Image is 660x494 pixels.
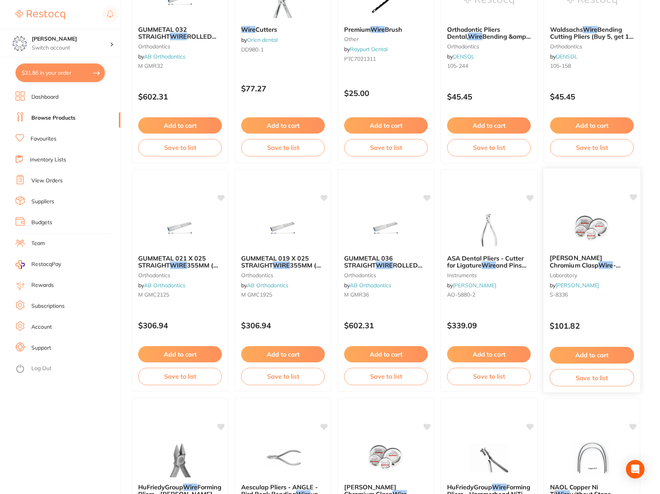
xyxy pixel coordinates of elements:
img: GUMMETAL 019 X 025 STRAIGHT WIRE 355MM (PK 5) [258,210,308,249]
img: HuFriedyGroup Wire Forming Pliers - Hammerhead NiTi Tip Back [464,439,514,477]
a: Browse Products [31,114,75,122]
em: Wire [183,483,197,491]
em: WIRE [273,261,290,269]
span: M GMR36 [344,291,369,298]
a: Account [31,323,52,331]
p: $101.82 [550,321,634,330]
a: DENSOL [556,53,578,60]
span: [PERSON_NAME] Chromium Clasp [550,254,602,269]
a: Favourites [31,135,57,143]
a: RestocqPay [15,260,61,269]
a: AB Orthodontics [247,282,288,289]
p: $45.45 [550,92,634,101]
b: ASA Dental Pliers - Cutter for Ligature Wire and Pins up to 1.5mm [447,255,531,269]
em: WIRE [170,261,187,269]
button: Save to list [344,139,428,156]
span: and Pins up to 1.5mm [447,261,526,276]
button: Add to cart [447,346,531,362]
button: Add to cart [138,346,222,362]
small: orthodontics [138,43,222,50]
a: Orien dental [247,36,278,43]
b: GUMMETAL 032 STRAIGHT WIRE ROLLED 2.5M [138,26,222,40]
b: GUMMETAL 036 STRAIGHT WIRE ROLLED 2.0M [344,255,428,269]
span: Orthodontic Pliers Dental, [447,26,500,40]
img: Scheu Chromium Clasp Wire - Spring Hard - Round - 0.6mm - x 40m Coil [361,439,411,477]
span: by [344,282,391,289]
img: Scheu Chromium Clasp Wire - Spring Hard - Round - 1.1mm - x 10m Coil [566,209,617,248]
button: Save to list [138,368,222,385]
div: Open Intercom Messenger [626,460,645,479]
a: DENSOL [453,53,475,60]
em: Wire [370,26,385,33]
a: Rewards [31,281,54,289]
span: by [550,282,599,289]
a: Raypurt Dental [350,46,387,53]
span: DD980-1 [241,46,264,53]
span: GUMMETAL 032 STRAIGHT [138,26,187,40]
span: GUMMETAL 019 X 025 STRAIGHT [241,254,309,269]
em: Wire [583,26,597,33]
span: M GMR32 [138,62,163,69]
b: Wire Cutters [241,26,325,33]
span: Cutters [255,26,277,33]
span: by [447,53,475,60]
button: Save to list [550,139,634,156]
span: Waldsachs [550,26,583,33]
a: Dashboard [31,93,58,101]
span: 105-158 [550,62,571,69]
small: orthodontics [344,272,428,278]
button: Add to cart [447,117,531,134]
span: Premium [344,26,370,33]
button: Add to cart [138,117,222,134]
small: orthodontics [241,272,325,278]
button: Add to cart [241,346,325,362]
span: M GMC1925 [241,291,272,298]
span: S-8336 [550,291,568,298]
em: Wire [241,26,255,33]
span: GUMMETAL 021 X 025 STRAIGHT [138,254,206,269]
p: $45.45 [447,92,531,101]
em: WIRE [170,33,187,40]
button: Add to cart [241,117,325,134]
span: M GMC2125 [138,291,169,298]
img: ASA Dental Pliers - Cutter for Ligature Wire and Pins up to 1.5mm [464,210,514,249]
b: Premium Wire Brush [344,26,428,33]
em: Wire [598,261,613,269]
a: AB Orthodontics [350,282,391,289]
b: Scheu Chromium Clasp Wire - Spring Hard - Round - 1.1mm - x 10m Coil [550,254,634,269]
b: GUMMETAL 021 X 025 STRAIGHT WIRE 355MM (PK 5) [138,255,222,269]
img: NAOL Copper Ni Ti Wire without Stops, 018X025, Lower - Right Form, 10-Pack [567,439,617,477]
span: by [447,282,496,289]
img: HuFriedyGroup Wire Forming Pliers - Adams [155,439,205,477]
a: Subscriptions [31,302,65,310]
button: Add to cart [344,117,428,134]
span: ASA Dental Pliers - Cutter for Ligature [447,254,524,269]
button: Save to list [550,369,634,386]
small: orthodontics [138,272,222,278]
button: $31.86 in your order [15,63,105,82]
button: Add to cart [344,346,428,362]
a: Support [31,344,51,352]
small: other [344,36,428,42]
button: Save to list [447,368,531,385]
span: HuFriedyGroup [138,483,183,491]
small: orthodontics [447,43,531,50]
h4: Eumundi Dental [32,35,110,43]
a: Restocq Logo [15,6,65,24]
a: Inventory Lists [30,156,66,164]
img: GUMMETAL 036 STRAIGHT WIRE ROLLED 2.0M [361,210,411,249]
a: Log Out [31,365,51,372]
em: Wire [492,483,506,491]
span: by [138,282,185,289]
span: GUMMETAL 036 STRAIGHT [344,254,393,269]
span: by [138,53,185,60]
button: Save to list [138,139,222,156]
b: Orthodontic Pliers Dental, Wire Bending &amp; Loop Forming Plier (Buy 5, get 1 free) [447,26,531,40]
span: 355MM (PK 5) [241,261,325,276]
img: Restocq Logo [15,10,65,19]
span: by [550,53,578,60]
img: RestocqPay [15,260,25,269]
a: [PERSON_NAME] [555,282,599,289]
a: Suppliers [31,198,54,206]
small: orthodontics [550,43,634,50]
